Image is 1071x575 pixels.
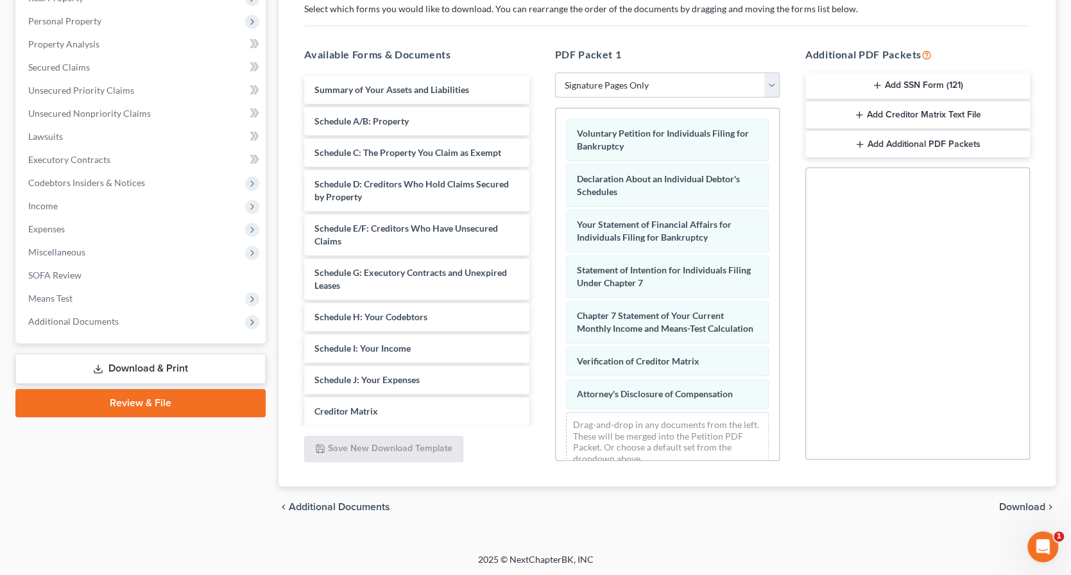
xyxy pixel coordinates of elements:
span: Schedule E/F: Creditors Who Have Unsecured Claims [314,223,498,246]
span: Schedule A/B: Property [314,116,409,126]
span: Schedule C: The Property You Claim as Exempt [314,147,501,158]
span: Miscellaneous [28,246,85,257]
a: Review & File [15,389,266,417]
div: Drag-and-drop in any documents from the left. These will be merged into the Petition PDF Packet. ... [566,412,769,471]
span: Codebtors Insiders & Notices [28,177,145,188]
span: Summary of Your Assets and Liabilities [314,84,469,95]
p: Select which forms you would like to download. You can rearrange the order of the documents by dr... [304,3,1030,15]
span: Property Analysis [28,39,99,49]
span: Unsecured Priority Claims [28,85,134,96]
span: Income [28,200,58,211]
button: Add Creditor Matrix Text File [805,101,1030,128]
i: chevron_left [278,502,289,512]
h5: Additional PDF Packets [805,47,1030,62]
span: Schedule G: Executory Contracts and Unexpired Leases [314,267,507,291]
span: Expenses [28,223,65,234]
button: Download chevron_right [999,502,1056,512]
span: Unsecured Nonpriority Claims [28,108,151,119]
a: Secured Claims [18,56,266,79]
a: Unsecured Nonpriority Claims [18,102,266,125]
span: Additional Documents [28,316,119,327]
iframe: Intercom live chat [1027,531,1058,562]
h5: Available Forms & Documents [304,47,529,62]
span: Your Statement of Financial Affairs for Individuals Filing for Bankruptcy [577,219,732,243]
span: Personal Property [28,15,101,26]
button: Add SSN Form (121) [805,73,1030,99]
span: Statement of Intention for Individuals Filing Under Chapter 7 [577,264,751,288]
span: Voluntary Petition for Individuals Filing for Bankruptcy [577,128,749,151]
span: Schedule D: Creditors Who Hold Claims Secured by Property [314,178,509,202]
span: 1 [1054,531,1064,542]
a: Executory Contracts [18,148,266,171]
span: Chapter 7 Statement of Your Current Monthly Income and Means-Test Calculation [577,310,753,334]
a: Property Analysis [18,33,266,56]
span: SOFA Review [28,270,81,280]
a: Download & Print [15,354,266,384]
span: Means Test [28,293,73,304]
span: Download [999,502,1045,512]
span: Declaration About an Individual Debtor's Schedules [577,173,740,197]
a: Unsecured Priority Claims [18,79,266,102]
span: Schedule I: Your Income [314,343,411,354]
button: Add Additional PDF Packets [805,131,1030,158]
i: chevron_right [1045,502,1056,512]
span: Attorney's Disclosure of Compensation [577,388,733,399]
a: SOFA Review [18,264,266,287]
span: Executory Contracts [28,154,110,165]
h5: PDF Packet 1 [555,47,780,62]
span: Verification of Creditor Matrix [577,356,699,366]
span: Lawsuits [28,131,63,142]
span: Schedule J: Your Expenses [314,374,420,385]
span: Creditor Matrix [314,406,378,416]
span: Secured Claims [28,62,90,73]
a: Lawsuits [18,125,266,148]
span: Additional Documents [289,502,390,512]
a: chevron_left Additional Documents [278,502,390,512]
span: Schedule H: Your Codebtors [314,311,427,322]
button: Save New Download Template [304,436,463,463]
